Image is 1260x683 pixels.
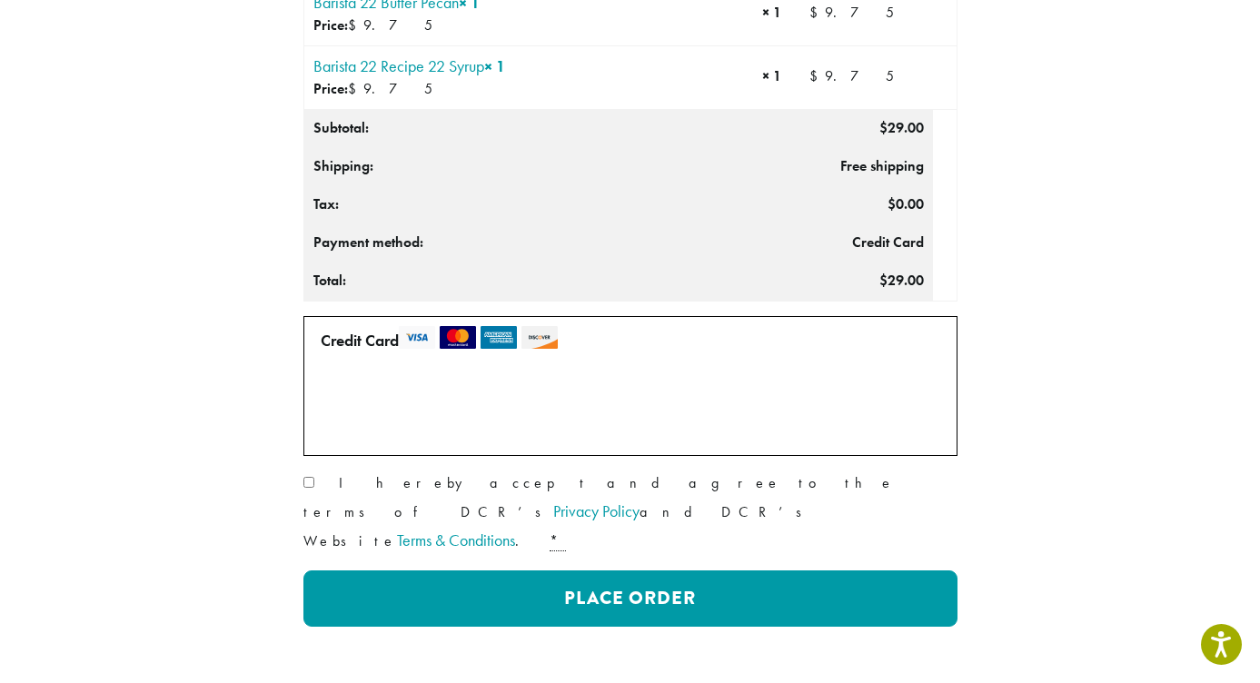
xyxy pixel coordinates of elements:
span: $ [348,79,363,98]
strong: × 1 [762,3,781,22]
img: mastercard [440,326,476,349]
td: Free shipping [800,148,932,186]
a: Terms & Conditions [397,530,515,550]
button: Place Order [303,570,957,627]
bdi: 9.75 [809,66,894,85]
td: Credit Card [800,224,932,262]
span: 9.75 [348,79,432,98]
bdi: 29.00 [879,118,924,137]
bdi: 0.00 [888,194,924,213]
th: Tax: [303,186,800,224]
span: 9.75 [348,15,432,35]
span: $ [879,118,888,137]
span: $ [879,271,888,290]
abbr: required [550,531,566,551]
strong: Price: [313,15,348,35]
span: $ [809,3,825,22]
th: Shipping: [303,148,800,186]
strong: Price: [313,79,348,98]
strong: × 1 [762,66,781,85]
a: Privacy Policy [553,500,640,521]
bdi: 9.75 [809,3,894,22]
img: discover [521,326,558,349]
span: $ [809,66,825,85]
input: I hereby accept and agree to the terms of DCR’sPrivacy Policyand DCR’s WebsiteTerms & Conditions. * [303,477,314,488]
bdi: 29.00 [879,271,924,290]
span: $ [348,15,363,35]
th: Total: [303,262,800,302]
span: I hereby accept and agree to the terms of DCR’s and DCR’s Website . [303,473,895,550]
th: Subtotal: [303,109,800,148]
img: amex [481,326,517,349]
span: $ [888,194,896,213]
img: visa [399,326,435,349]
strong: × 1 [484,55,505,76]
a: Barista 22 Recipe 22 Syrup× 1 [313,55,505,76]
label: Credit Card [321,326,933,355]
th: Payment method: [303,224,800,262]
